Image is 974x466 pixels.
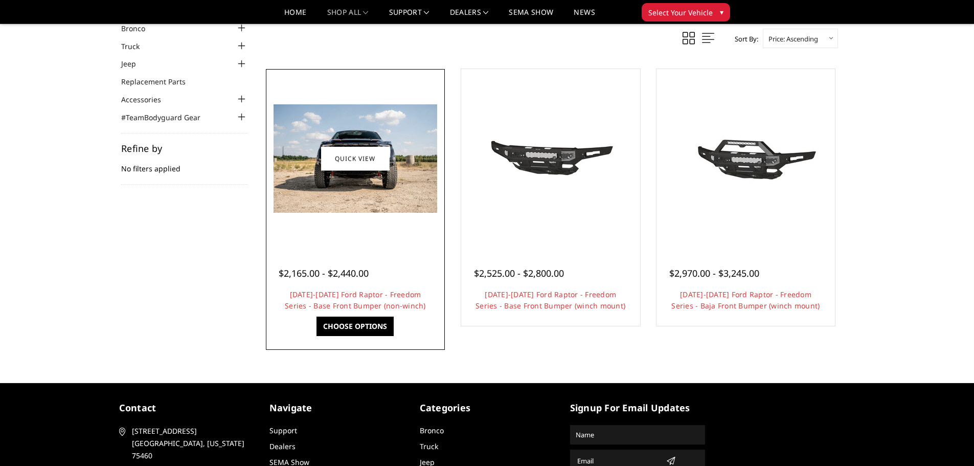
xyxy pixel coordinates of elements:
label: Sort By: [729,31,758,47]
a: Support [269,426,297,435]
span: Select Your Vehicle [648,7,713,18]
a: Bronco [420,426,444,435]
a: #TeamBodyguard Gear [121,112,213,123]
div: No filters applied [121,144,248,185]
a: Jeep [121,58,149,69]
a: Dealers [269,441,296,451]
a: Home [284,9,306,24]
h5: Navigate [269,401,404,415]
span: ▾ [720,7,723,17]
span: $2,165.00 - $2,440.00 [279,267,369,279]
span: $2,970.00 - $3,245.00 [669,267,759,279]
iframe: Chat Widget [923,417,974,466]
a: Accessories [121,94,174,105]
a: Support [389,9,429,24]
a: Truck [420,441,438,451]
a: Choose Options [316,317,394,336]
h5: Refine by [121,144,248,153]
img: 2021-2025 Ford Raptor - Freedom Series - Base Front Bumper (winch mount) [469,120,632,197]
a: 2021-2025 Ford Raptor - Freedom Series - Baja Front Bumper (winch mount) 2021-2025 Ford Raptor - ... [659,72,833,246]
a: News [574,9,595,24]
img: 2021-2025 Ford Raptor - Freedom Series - Base Front Bumper (non-winch) [274,104,437,213]
a: [DATE]-[DATE] Ford Raptor - Freedom Series - Base Front Bumper (winch mount) [475,290,625,310]
a: Replacement Parts [121,76,198,87]
h5: signup for email updates [570,401,705,415]
a: SEMA Show [509,9,553,24]
span: [STREET_ADDRESS] [GEOGRAPHIC_DATA], [US_STATE] 75460 [132,425,251,462]
a: [DATE]-[DATE] Ford Raptor - Freedom Series - Base Front Bumper (non-winch) [285,290,426,310]
a: Truck [121,41,152,52]
a: 2021-2025 Ford Raptor - Freedom Series - Base Front Bumper (winch mount) [464,72,638,246]
a: shop all [327,9,369,24]
a: Quick view [321,146,390,170]
a: 2021-2025 Ford Raptor - Freedom Series - Base Front Bumper (non-winch) 2021-2025 Ford Raptor - Fr... [268,72,442,246]
button: Select Your Vehicle [642,3,730,21]
a: Dealers [450,9,489,24]
a: [DATE]-[DATE] Ford Raptor - Freedom Series - Baja Front Bumper (winch mount) [671,290,820,310]
h5: contact [119,401,254,415]
input: Name [572,427,704,443]
a: Bronco [121,23,158,34]
h5: Categories [420,401,555,415]
span: $2,525.00 - $2,800.00 [474,267,564,279]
